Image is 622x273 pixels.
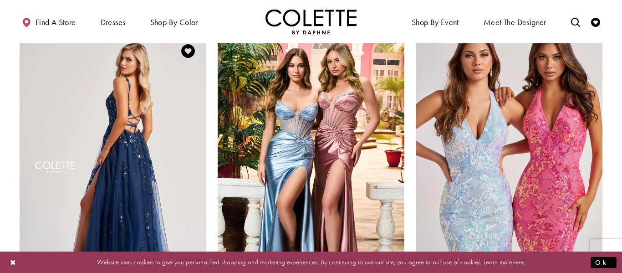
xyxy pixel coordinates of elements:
span: Find a store [36,18,76,27]
a: Visit Home Page [265,9,357,34]
img: Colette by Daphne [265,9,357,34]
button: Close Dialog [5,254,21,270]
a: Add to Wishlist [178,41,198,61]
span: Shop By Event [409,9,461,34]
a: Check Wishlist [589,9,602,34]
span: Shop by color [148,9,200,34]
span: Shop by color [150,18,198,27]
a: Find a store [20,9,78,34]
a: Toggle search [569,9,582,34]
button: Submit Dialog [591,257,617,268]
span: Meet the designer [484,18,546,27]
span: Shop By Event [412,18,459,27]
a: Meet the designer [481,9,549,34]
a: here [512,258,524,267]
span: Dresses [101,18,126,27]
span: Dresses [98,9,128,34]
p: Website uses cookies to give you personalized shopping and marketing experiences. By continuing t... [66,256,556,268]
